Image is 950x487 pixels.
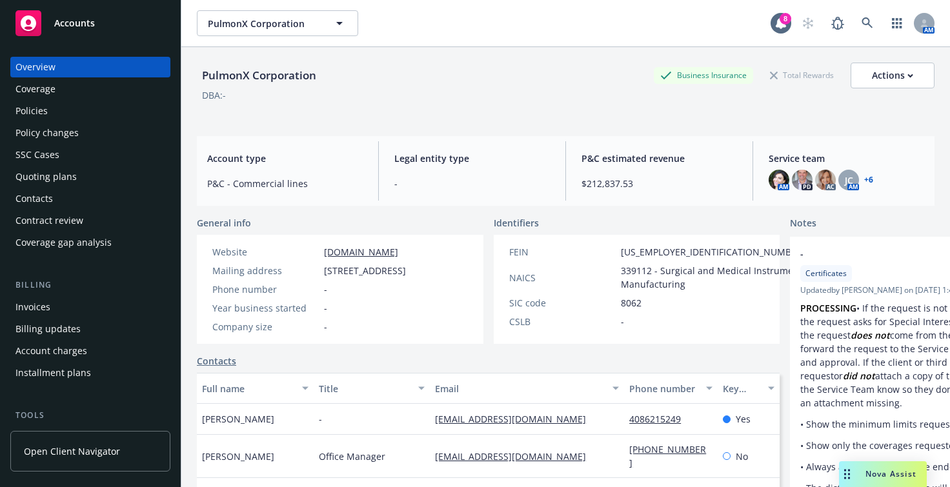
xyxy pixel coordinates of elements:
[15,57,56,77] div: Overview
[15,101,48,121] div: Policies
[208,17,319,30] span: PulmonX Corporation
[851,63,935,88] button: Actions
[800,302,856,314] strong: PROCESSING
[795,10,821,36] a: Start snowing
[324,283,327,296] span: -
[10,363,170,383] a: Installment plans
[509,271,616,284] div: NAICS
[435,413,596,425] a: [EMAIL_ADDRESS][DOMAIN_NAME]
[10,279,170,292] div: Billing
[621,296,642,310] span: 8062
[10,409,170,422] div: Tools
[815,170,836,190] img: photo
[430,373,624,404] button: Email
[10,79,170,99] a: Coverage
[843,370,875,382] em: did not
[15,341,87,361] div: Account charges
[54,18,95,28] span: Accounts
[314,373,430,404] button: Title
[319,450,385,463] span: Office Manager
[324,246,398,258] a: [DOMAIN_NAME]
[509,245,616,259] div: FEIN
[10,232,170,253] a: Coverage gap analysis
[825,10,851,36] a: Report a Bug
[212,320,319,333] div: Company size
[790,216,816,232] span: Notes
[624,373,717,404] button: Phone number
[629,413,691,425] a: 4086215249
[621,315,624,328] span: -
[15,166,77,187] div: Quoting plans
[769,170,789,190] img: photo
[10,5,170,41] a: Accounts
[621,264,805,291] span: 339112 - Surgical and Medical Instrument Manufacturing
[10,166,170,187] a: Quoting plans
[324,320,327,333] span: -
[718,373,780,404] button: Key contact
[805,268,847,279] span: Certificates
[10,144,170,165] a: SSC Cases
[15,79,56,99] div: Coverage
[212,301,319,315] div: Year business started
[736,450,748,463] span: No
[212,245,319,259] div: Website
[851,329,890,341] em: does not
[15,297,50,317] div: Invoices
[15,144,59,165] div: SSC Cases
[15,210,83,231] div: Contract review
[763,67,840,83] div: Total Rewards
[10,123,170,143] a: Policy changes
[839,461,927,487] button: Nova Assist
[319,412,322,426] span: -
[202,450,274,463] span: [PERSON_NAME]
[864,176,873,184] a: +6
[10,341,170,361] a: Account charges
[324,264,406,277] span: [STREET_ADDRESS]
[10,297,170,317] a: Invoices
[24,444,120,458] span: Open Client Navigator
[10,210,170,231] a: Contract review
[780,13,791,25] div: 8
[629,443,706,469] a: [PHONE_NUMBER]
[839,461,855,487] div: Drag to move
[15,319,81,339] div: Billing updates
[319,382,411,395] div: Title
[509,296,616,310] div: SIC code
[197,216,251,230] span: General info
[865,468,916,479] span: Nova Assist
[872,63,913,88] div: Actions
[202,382,294,395] div: Full name
[207,177,363,190] span: P&C - Commercial lines
[10,57,170,77] a: Overview
[884,10,910,36] a: Switch app
[854,10,880,36] a: Search
[197,354,236,368] a: Contacts
[736,412,751,426] span: Yes
[769,152,924,165] span: Service team
[581,152,737,165] span: P&C estimated revenue
[197,67,321,84] div: PulmonX Corporation
[202,88,226,102] div: DBA: -
[10,101,170,121] a: Policies
[212,283,319,296] div: Phone number
[394,152,550,165] span: Legal entity type
[197,10,358,36] button: PulmonX Corporation
[435,450,596,462] a: [EMAIL_ADDRESS][DOMAIN_NAME]
[10,188,170,209] a: Contacts
[792,170,813,190] img: photo
[629,382,698,395] div: Phone number
[15,123,79,143] div: Policy changes
[324,301,327,315] span: -
[202,412,274,426] span: [PERSON_NAME]
[435,382,605,395] div: Email
[654,67,753,83] div: Business Insurance
[197,373,314,404] button: Full name
[723,382,760,395] div: Key contact
[509,315,616,328] div: CSLB
[10,319,170,339] a: Billing updates
[581,177,737,190] span: $212,837.53
[494,216,539,230] span: Identifiers
[15,232,112,253] div: Coverage gap analysis
[15,188,53,209] div: Contacts
[845,174,853,187] span: JC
